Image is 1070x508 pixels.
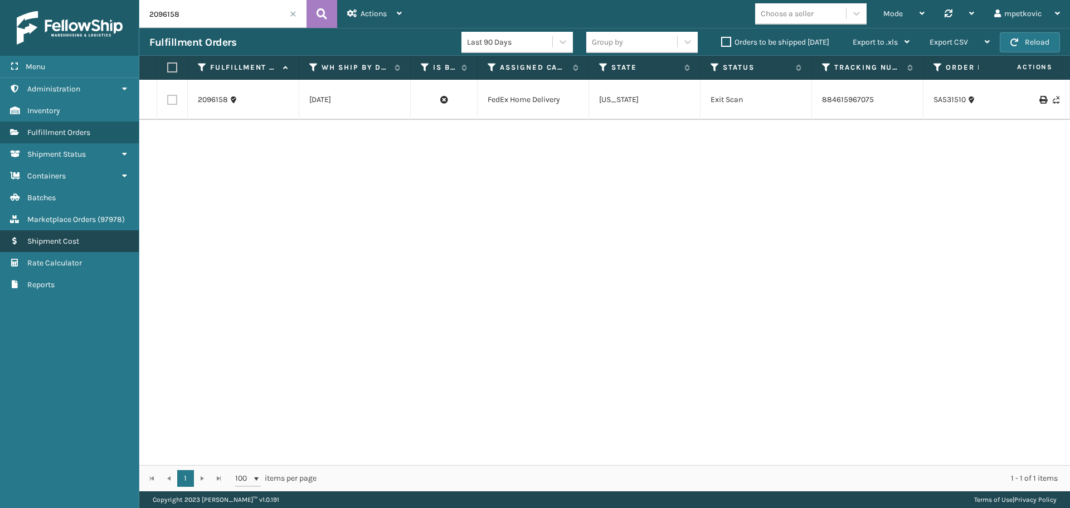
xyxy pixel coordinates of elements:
[883,9,903,18] span: Mode
[361,9,387,18] span: Actions
[27,171,66,181] span: Containers
[701,80,812,120] td: Exit Scan
[853,37,898,47] span: Export to .xls
[27,280,55,289] span: Reports
[27,236,79,246] span: Shipment Cost
[946,62,1013,72] label: Order Number
[1053,96,1059,104] i: Never Shipped
[611,62,679,72] label: State
[982,58,1059,76] span: Actions
[177,470,194,487] a: 1
[589,80,701,120] td: [US_STATE]
[27,128,90,137] span: Fulfillment Orders
[149,36,236,49] h3: Fulfillment Orders
[26,62,45,71] span: Menu
[592,36,623,48] div: Group by
[322,62,389,72] label: WH Ship By Date
[153,491,279,508] p: Copyright 2023 [PERSON_NAME]™ v 1.0.191
[974,491,1057,508] div: |
[1039,96,1046,104] i: Print Label
[235,470,317,487] span: items per page
[822,95,874,104] a: 884615967075
[723,62,790,72] label: Status
[27,149,86,159] span: Shipment Status
[27,106,60,115] span: Inventory
[1000,32,1060,52] button: Reload
[930,37,968,47] span: Export CSV
[17,11,123,45] img: logo
[27,193,56,202] span: Batches
[721,37,829,47] label: Orders to be shipped [DATE]
[27,258,82,268] span: Rate Calculator
[27,215,96,224] span: Marketplace Orders
[974,496,1013,504] a: Terms of Use
[933,94,966,105] a: SA531510
[433,62,456,72] label: Is Buy Shipping
[478,80,589,120] td: FedEx Home Delivery
[332,473,1058,484] div: 1 - 1 of 1 items
[761,8,814,20] div: Choose a seller
[210,62,278,72] label: Fulfillment Order Id
[235,473,252,484] span: 100
[27,84,80,94] span: Administration
[1014,496,1057,504] a: Privacy Policy
[299,80,411,120] td: [DATE]
[834,62,902,72] label: Tracking Number
[467,36,553,48] div: Last 90 Days
[500,62,567,72] label: Assigned Carrier Service
[98,215,125,224] span: ( 97978 )
[198,94,228,105] a: 2096158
